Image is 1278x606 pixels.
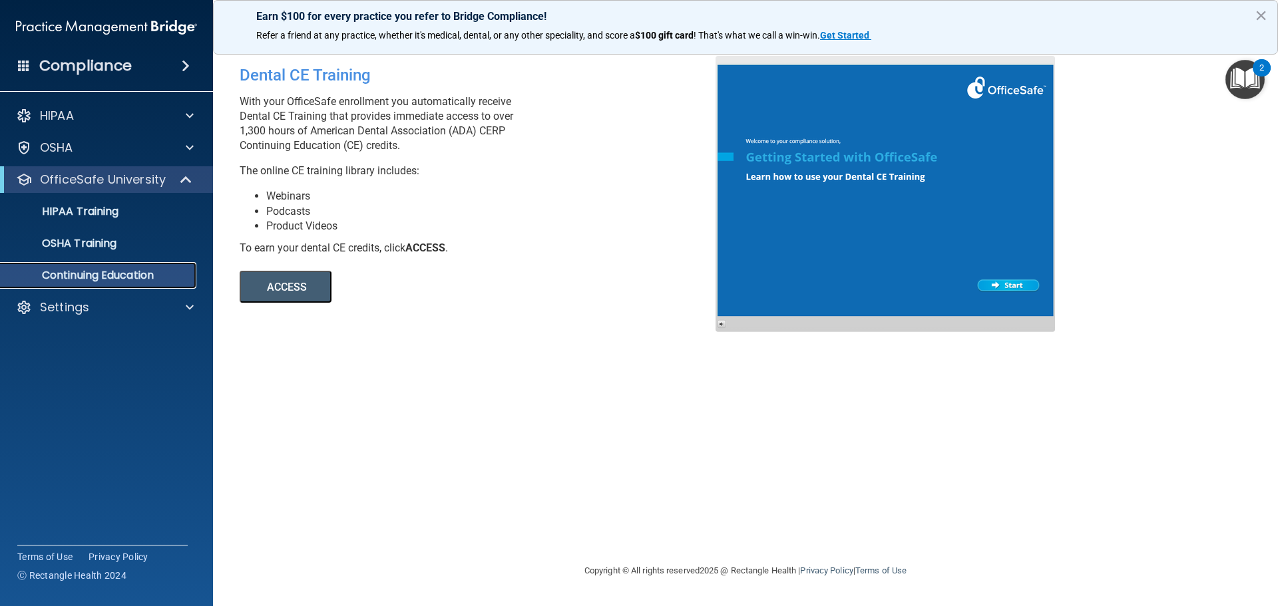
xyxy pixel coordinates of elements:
li: Product Videos [266,219,726,233]
p: Earn $100 for every practice you refer to Bridge Compliance! [256,10,1235,23]
div: To earn your dental CE credits, click . [240,241,726,255]
p: The online CE training library includes: [240,164,726,178]
div: 2 [1259,68,1264,85]
button: Open Resource Center, 2 new notifications [1225,60,1265,99]
p: OfficeSafe University [40,172,166,188]
p: OSHA Training [9,237,116,250]
a: OfficeSafe University [16,172,193,188]
strong: $100 gift card [635,30,694,41]
p: HIPAA Training [9,205,118,218]
a: Terms of Use [855,565,907,575]
a: ACCESS [240,283,604,293]
span: Refer a friend at any practice, whether it's medical, dental, or any other speciality, and score a [256,30,635,41]
li: Podcasts [266,204,726,219]
div: Copyright © All rights reserved 2025 @ Rectangle Health | | [503,549,988,592]
p: Settings [40,299,89,315]
span: Ⓒ Rectangle Health 2024 [17,569,126,582]
strong: Get Started [820,30,869,41]
h4: Compliance [39,57,132,75]
img: PMB logo [16,14,197,41]
button: Close [1255,5,1267,26]
b: ACCESS [405,241,445,254]
a: Privacy Policy [89,550,148,563]
a: Privacy Policy [800,565,853,575]
a: Settings [16,299,194,315]
span: ! That's what we call a win-win. [694,30,820,41]
p: OSHA [40,140,73,156]
a: OSHA [16,140,194,156]
a: Get Started [820,30,871,41]
p: Continuing Education [9,269,190,282]
p: HIPAA [40,108,74,124]
p: With your OfficeSafe enrollment you automatically receive Dental CE Training that provides immedi... [240,94,726,153]
button: ACCESS [240,271,331,303]
li: Webinars [266,189,726,204]
a: Terms of Use [17,550,73,563]
div: Dental CE Training [240,56,726,94]
a: HIPAA [16,108,194,124]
